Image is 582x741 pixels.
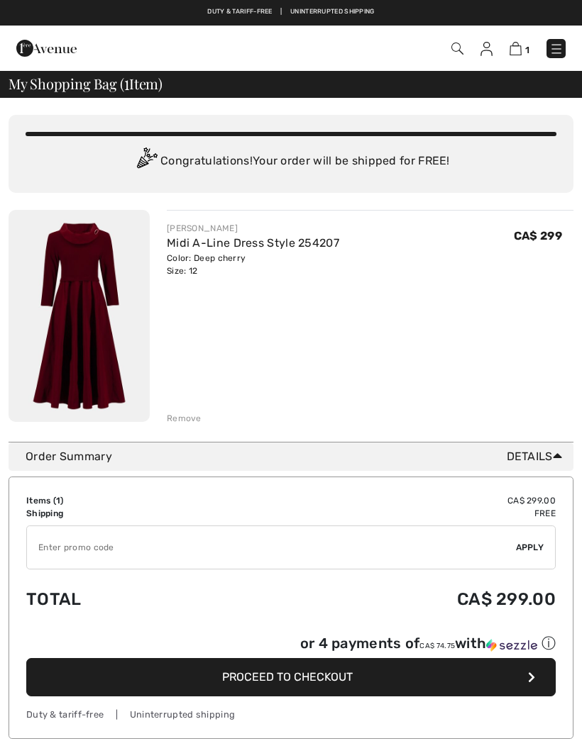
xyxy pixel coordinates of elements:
div: Order Summary [26,448,568,465]
span: CA$ 74.75 [419,642,455,650]
div: Congratulations! Your order will be shipped for FREE! [26,147,556,176]
td: Total [26,575,216,623]
button: Proceed to Checkout [26,658,556,696]
span: Details [507,448,568,465]
span: 1 [525,45,529,55]
a: Midi A-Line Dress Style 254207 [167,236,339,250]
span: CA$ 299 [514,229,562,243]
td: Free [216,507,556,520]
input: Promo code [27,526,516,569]
td: Shipping [26,507,216,520]
div: or 4 payments of with [300,634,556,653]
span: My Shopping Bag ( Item) [9,77,163,91]
div: Duty & tariff-free | Uninterrupted shipping [26,708,556,721]
img: Menu [549,42,564,56]
img: 1ère Avenue [16,34,77,62]
div: Remove [167,412,202,425]
span: Proceed to Checkout [222,670,353,684]
div: [PERSON_NAME] [167,222,339,235]
a: 1ère Avenue [16,40,77,54]
span: Apply [516,541,544,554]
img: My Info [481,42,493,56]
td: CA$ 299.00 [216,494,556,507]
td: CA$ 299.00 [216,575,556,623]
div: Color: Deep cherry Size: 12 [167,252,339,277]
img: Congratulation2.svg [132,147,160,176]
img: Sezzle [486,639,537,652]
img: Search [451,43,463,55]
td: Items ( ) [26,494,216,507]
div: or 4 payments ofCA$ 74.75withSezzle Click to learn more about Sezzle [26,634,556,658]
span: 1 [56,496,60,506]
a: 1 [510,40,529,57]
img: Shopping Bag [510,42,522,55]
img: Midi A-Line Dress Style 254207 [9,210,150,422]
span: 1 [124,73,129,91]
